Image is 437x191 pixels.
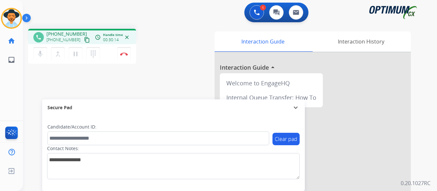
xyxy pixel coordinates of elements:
[103,32,123,37] span: Handle time
[36,34,42,40] mat-icon: phone
[272,133,300,145] button: Clear pad
[120,52,128,56] img: control
[311,31,411,52] div: Interaction History
[47,104,72,111] span: Secure Pad
[72,50,79,58] mat-icon: pause
[47,145,79,152] label: Contact Notes:
[222,90,320,105] div: Internal Queue Transfer: How To
[401,179,430,187] p: 0.20.1027RC
[292,104,300,112] mat-icon: expand_more
[124,34,130,40] mat-icon: close
[8,56,15,64] mat-icon: inbox
[36,50,44,58] mat-icon: mic
[46,31,87,37] span: [PHONE_NUMBER]
[222,76,320,90] div: Welcome to EngageHQ
[89,50,97,58] mat-icon: dialpad
[2,9,21,27] img: avatar
[46,37,80,43] span: [PHONE_NUMBER]
[84,37,90,43] mat-icon: content_copy
[47,124,96,130] label: Candidate/Account ID:
[8,37,15,45] mat-icon: home
[215,31,311,52] div: Interaction Guide
[54,50,62,58] mat-icon: merge_type
[95,34,101,40] mat-icon: access_time
[260,5,266,10] div: 1
[103,37,119,43] span: 00:30:14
